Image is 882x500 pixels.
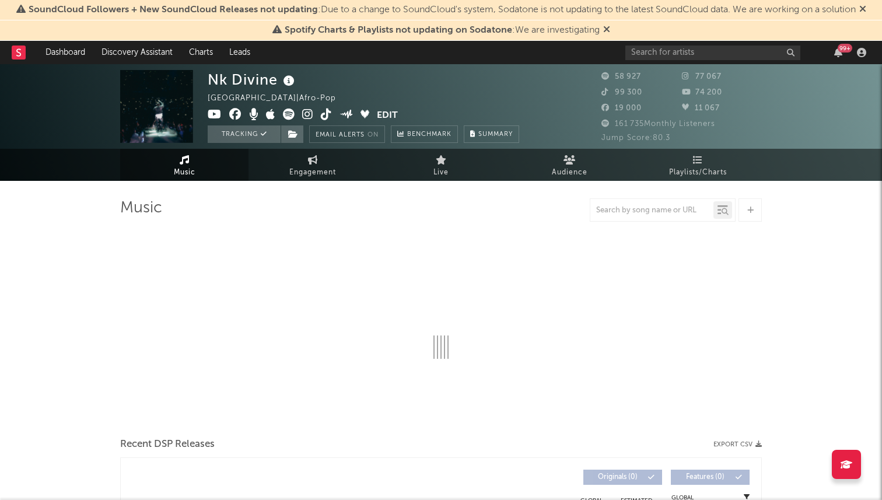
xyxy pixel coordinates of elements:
button: Features(0) [671,470,750,485]
button: Edit [377,109,398,123]
span: Summary [478,131,513,138]
button: Email AlertsOn [309,125,385,143]
button: Originals(0) [583,470,662,485]
div: Nk Divine [208,70,297,89]
a: Playlists/Charts [633,149,762,181]
span: Benchmark [407,128,452,142]
span: Audience [552,166,587,180]
span: 11 067 [682,104,720,112]
span: Jump Score: 80.3 [601,134,670,142]
a: Charts [181,41,221,64]
span: : We are investigating [285,26,600,35]
a: Discovery Assistant [93,41,181,64]
span: Music [174,166,195,180]
button: Export CSV [713,441,762,448]
a: Engagement [249,149,377,181]
input: Search by song name or URL [590,206,713,215]
a: Audience [505,149,633,181]
span: 77 067 [682,73,722,81]
span: Playlists/Charts [669,166,727,180]
button: Summary [464,125,519,143]
div: [GEOGRAPHIC_DATA] | Afro-Pop [208,92,349,106]
span: 19 000 [601,104,642,112]
span: Dismiss [603,26,610,35]
span: Recent DSP Releases [120,438,215,452]
a: Dashboard [37,41,93,64]
a: Benchmark [391,125,458,143]
span: 58 927 [601,73,641,81]
span: Spotify Charts & Playlists not updating on Sodatone [285,26,512,35]
div: 99 + [838,44,852,53]
span: Features ( 0 ) [678,474,732,481]
span: Live [433,166,449,180]
em: On [367,132,379,138]
span: SoundCloud Followers + New SoundCloud Releases not updating [29,5,318,15]
button: 99+ [834,48,842,57]
span: Engagement [289,166,336,180]
span: 99 300 [601,89,642,96]
a: Leads [221,41,258,64]
span: Dismiss [859,5,866,15]
a: Live [377,149,505,181]
span: : Due to a change to SoundCloud's system, Sodatone is not updating to the latest SoundCloud data.... [29,5,856,15]
span: 74 200 [682,89,722,96]
a: Music [120,149,249,181]
input: Search for artists [625,46,800,60]
button: Tracking [208,125,281,143]
span: 161 735 Monthly Listeners [601,120,715,128]
span: Originals ( 0 ) [591,474,645,481]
